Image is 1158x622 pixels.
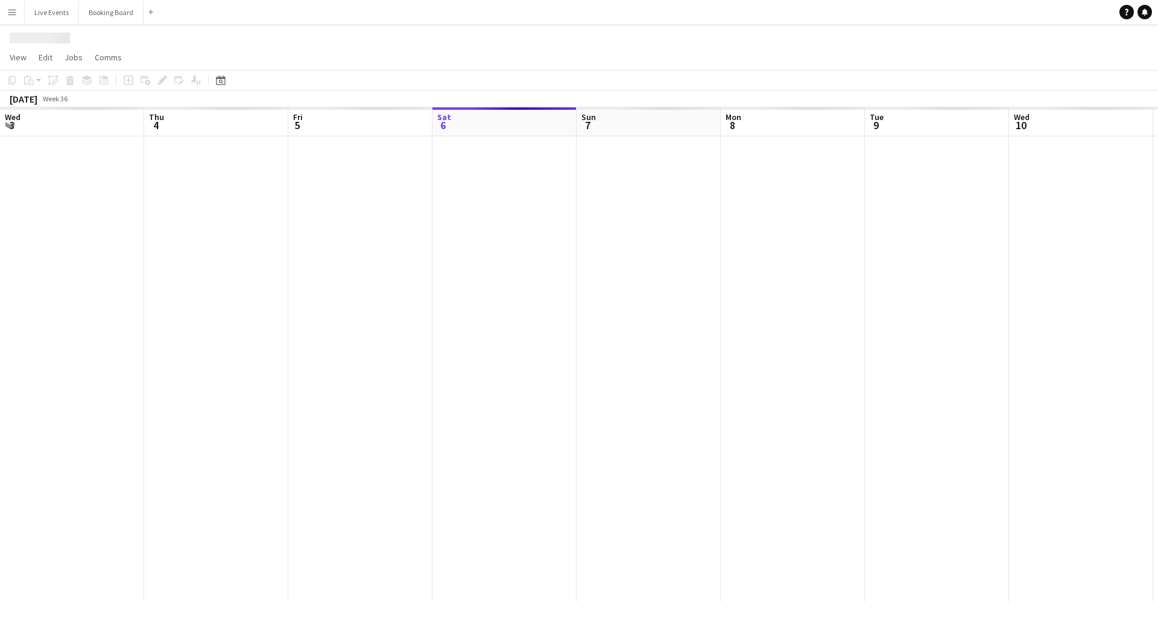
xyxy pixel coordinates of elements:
span: 7 [580,118,596,132]
span: 4 [147,118,164,132]
span: Comms [95,52,122,63]
span: 5 [291,118,303,132]
span: 9 [868,118,884,132]
span: View [10,52,27,63]
span: 6 [435,118,451,132]
span: Fri [293,112,303,122]
span: Jobs [65,52,83,63]
span: Edit [39,52,52,63]
span: Thu [149,112,164,122]
span: Sat [437,112,451,122]
span: Mon [726,112,741,122]
div: [DATE] [10,93,37,105]
a: Edit [34,49,57,65]
span: Wed [1014,112,1030,122]
a: View [5,49,31,65]
span: Tue [870,112,884,122]
span: 10 [1012,118,1030,132]
span: 8 [724,118,741,132]
a: Jobs [60,49,87,65]
span: Sun [581,112,596,122]
span: Week 36 [40,94,70,103]
button: Live Events [25,1,79,24]
button: Booking Board [79,1,144,24]
span: Wed [5,112,21,122]
span: 3 [3,118,21,132]
a: Comms [90,49,127,65]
